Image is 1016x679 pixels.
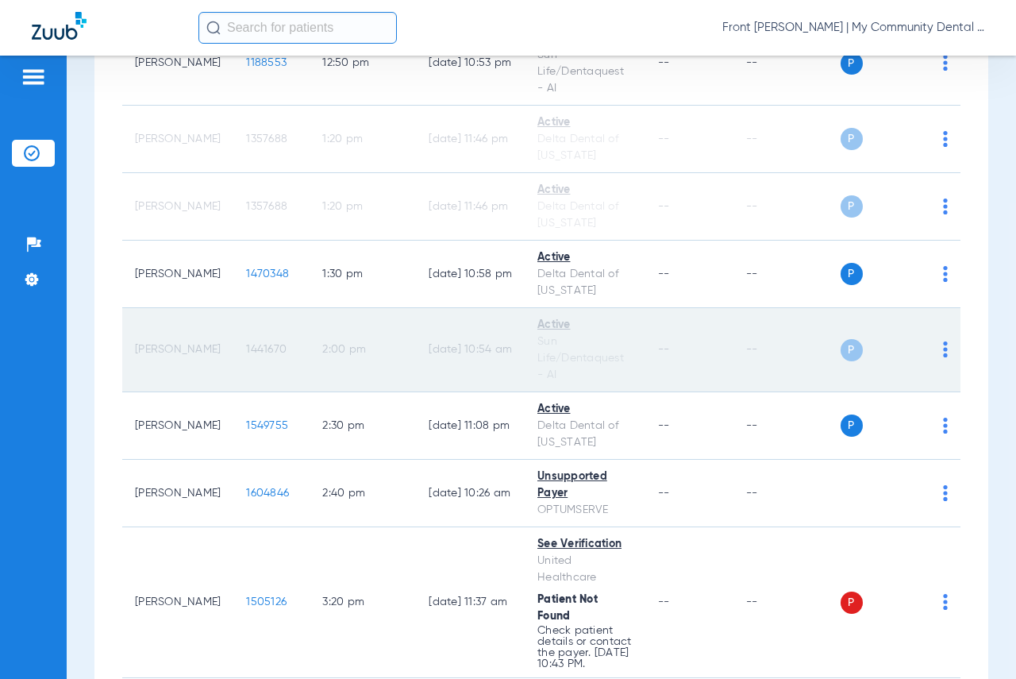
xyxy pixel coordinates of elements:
td: -- [733,527,841,678]
td: -- [733,392,841,460]
td: 3:20 PM [310,527,416,678]
td: [PERSON_NAME] [122,527,233,678]
div: Active [537,182,633,199]
div: Delta Dental of [US_STATE] [537,131,633,164]
td: 2:40 PM [310,460,416,527]
td: [DATE] 11:08 PM [416,392,525,460]
div: See Verification [537,536,633,553]
img: group-dot-blue.svg [943,131,948,147]
span: -- [658,268,670,280]
td: [PERSON_NAME] [122,106,233,173]
div: Active [537,317,633,334]
div: Delta Dental of [US_STATE] [537,266,633,299]
span: 1549755 [246,420,288,431]
div: Unsupported Payer [537,469,633,502]
div: Sun Life/Dentaquest - AI [537,334,633,384]
img: group-dot-blue.svg [943,266,948,282]
div: United Healthcare [537,553,633,586]
td: 12:50 PM [310,21,416,106]
td: [PERSON_NAME] [122,21,233,106]
td: [PERSON_NAME] [122,308,233,392]
img: group-dot-blue.svg [943,199,948,214]
span: -- [658,57,670,68]
span: P [841,339,863,361]
td: [DATE] 10:58 PM [416,241,525,308]
td: [DATE] 11:46 PM [416,106,525,173]
td: 2:00 PM [310,308,416,392]
img: Zuub Logo [32,12,87,40]
td: 1:20 PM [310,173,416,241]
img: Search Icon [206,21,221,35]
span: -- [658,420,670,431]
td: [PERSON_NAME] [122,392,233,460]
td: -- [733,241,841,308]
img: group-dot-blue.svg [943,418,948,434]
span: P [841,52,863,75]
td: [PERSON_NAME] [122,241,233,308]
td: 1:20 PM [310,106,416,173]
iframe: Chat Widget [937,603,1016,679]
span: P [841,195,863,218]
img: group-dot-blue.svg [943,341,948,357]
span: 1357688 [246,201,287,212]
span: Front [PERSON_NAME] | My Community Dental Centers [722,20,984,36]
td: [DATE] 11:37 AM [416,527,525,678]
td: -- [733,106,841,173]
span: Patient Not Found [537,594,598,622]
span: P [841,415,863,437]
td: -- [733,173,841,241]
td: 2:30 PM [310,392,416,460]
td: [DATE] 10:54 AM [416,308,525,392]
span: -- [658,344,670,355]
span: P [841,592,863,614]
span: 1441670 [246,344,287,355]
img: hamburger-icon [21,68,46,87]
div: Active [537,401,633,418]
td: [DATE] 10:26 AM [416,460,525,527]
p: Check patient details or contact the payer. [DATE] 10:43 PM. [537,625,633,669]
span: P [841,263,863,285]
span: 1604846 [246,488,289,499]
div: Delta Dental of [US_STATE] [537,199,633,232]
td: [DATE] 11:46 PM [416,173,525,241]
div: Active [537,114,633,131]
td: [PERSON_NAME] [122,460,233,527]
div: OPTUMSERVE [537,502,633,519]
span: -- [658,596,670,608]
td: [PERSON_NAME] [122,173,233,241]
span: -- [658,133,670,145]
td: -- [733,460,841,527]
img: group-dot-blue.svg [943,55,948,71]
input: Search for patients [198,12,397,44]
span: P [841,128,863,150]
td: [DATE] 10:53 PM [416,21,525,106]
td: -- [733,21,841,106]
span: 1470348 [246,268,289,280]
img: group-dot-blue.svg [943,594,948,610]
img: group-dot-blue.svg [943,485,948,501]
div: Active [537,249,633,266]
td: 1:30 PM [310,241,416,308]
span: -- [658,488,670,499]
span: -- [658,201,670,212]
span: 1188553 [246,57,287,68]
span: 1505126 [246,596,287,608]
span: 1357688 [246,133,287,145]
td: -- [733,308,841,392]
div: Delta Dental of [US_STATE] [537,418,633,451]
div: Sun Life/Dentaquest - AI [537,47,633,97]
